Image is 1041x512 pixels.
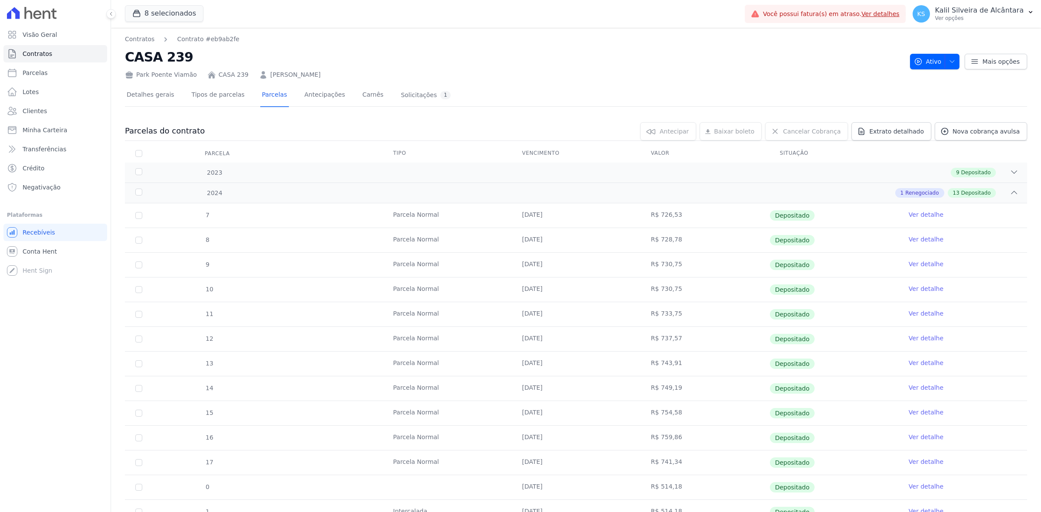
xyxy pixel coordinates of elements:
[135,311,142,318] input: Só é possível selecionar pagamentos em aberto
[23,183,61,192] span: Negativação
[909,260,943,268] a: Ver detalhe
[125,35,239,44] nav: Breadcrumb
[23,145,66,153] span: Transferências
[641,376,769,401] td: R$ 749,19
[953,189,959,197] span: 13
[511,228,640,252] td: [DATE]
[511,352,640,376] td: [DATE]
[909,408,943,417] a: Ver detalhe
[383,450,511,475] td: Parcela Normal
[383,144,511,163] th: Tipo
[770,359,815,369] span: Depositado
[383,352,511,376] td: Parcela Normal
[935,122,1027,140] a: Nova cobrança avulsa
[910,54,960,69] button: Ativo
[956,169,959,176] span: 9
[511,253,640,277] td: [DATE]
[641,203,769,228] td: R$ 726,53
[961,189,991,197] span: Depositado
[383,203,511,228] td: Parcela Normal
[641,450,769,475] td: R$ 741,34
[3,160,107,177] a: Crédito
[383,253,511,277] td: Parcela Normal
[260,84,289,107] a: Parcelas
[905,189,939,197] span: Renegociado
[135,237,142,244] input: Só é possível selecionar pagamentos em aberto
[909,284,943,293] a: Ver detalhe
[770,284,815,295] span: Depositado
[7,210,104,220] div: Plataformas
[965,54,1027,69] a: Mais opções
[953,127,1020,136] span: Nova cobrança avulsa
[770,482,815,492] span: Depositado
[3,140,107,158] a: Transferências
[205,434,213,441] span: 16
[511,426,640,450] td: [DATE]
[770,383,815,394] span: Depositado
[125,126,205,136] h3: Parcelas do contrato
[511,277,640,302] td: [DATE]
[135,286,142,293] input: Só é possível selecionar pagamentos em aberto
[383,401,511,425] td: Parcela Normal
[205,286,213,293] span: 10
[205,385,213,391] span: 14
[511,144,640,163] th: Vencimento
[23,107,47,115] span: Clientes
[511,401,640,425] td: [DATE]
[3,45,107,62] a: Contratos
[3,102,107,120] a: Clientes
[909,359,943,367] a: Ver detalhe
[3,243,107,260] a: Conta Hent
[909,482,943,491] a: Ver detalhe
[641,426,769,450] td: R$ 759,86
[641,228,769,252] td: R$ 728,78
[641,302,769,326] td: R$ 733,75
[135,484,142,491] input: Só é possível selecionar pagamentos em aberto
[909,383,943,392] a: Ver detalhe
[641,327,769,351] td: R$ 737,57
[205,212,210,218] span: 7
[383,302,511,326] td: Parcela Normal
[511,475,640,499] td: [DATE]
[125,70,197,79] div: Park Poente Viamão
[383,426,511,450] td: Parcela Normal
[23,68,48,77] span: Parcelas
[641,144,769,163] th: Valor
[770,408,815,418] span: Depositado
[851,122,931,140] a: Extrato detalhado
[3,83,107,101] a: Lotes
[401,91,451,99] div: Solicitações
[641,475,769,499] td: R$ 514,18
[205,459,213,466] span: 17
[383,327,511,351] td: Parcela Normal
[914,54,942,69] span: Ativo
[135,212,142,219] input: Só é possível selecionar pagamentos em aberto
[440,91,451,99] div: 1
[360,84,385,107] a: Carnês
[125,84,176,107] a: Detalhes gerais
[125,35,903,44] nav: Breadcrumb
[909,309,943,318] a: Ver detalhe
[399,84,452,107] a: Solicitações1
[909,457,943,466] a: Ver detalhe
[125,47,903,67] h2: CASA 239
[770,334,815,344] span: Depositado
[3,64,107,82] a: Parcelas
[23,49,52,58] span: Contratos
[135,459,142,466] input: Só é possível selecionar pagamentos em aberto
[3,121,107,139] a: Minha Carteira
[205,360,213,367] span: 13
[935,6,1024,15] p: Kalil Silveira de Alcântara
[909,235,943,244] a: Ver detalhe
[383,376,511,401] td: Parcela Normal
[3,179,107,196] a: Negativação
[205,409,213,416] span: 15
[205,310,213,317] span: 11
[383,277,511,302] td: Parcela Normal
[205,483,210,490] span: 0
[770,260,815,270] span: Depositado
[125,35,154,44] a: Contratos
[205,335,213,342] span: 12
[125,5,203,22] button: 8 selecionados
[641,253,769,277] td: R$ 730,75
